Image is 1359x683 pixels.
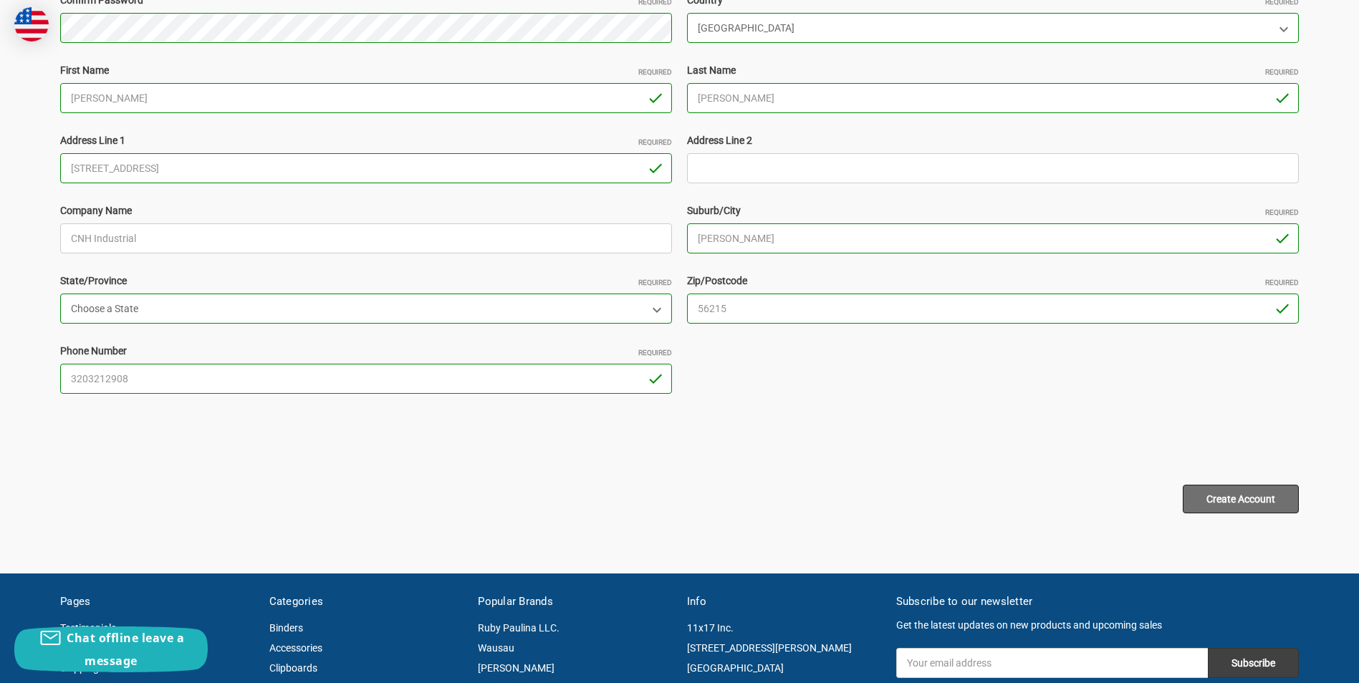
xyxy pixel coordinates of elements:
small: Required [1265,277,1299,288]
h5: Pages [60,594,254,610]
label: Phone Number [60,344,672,359]
a: Wausau [478,642,514,654]
label: Last Name [687,63,1299,78]
span: Chat offline leave a message [67,630,184,669]
input: Your email address [896,648,1208,678]
p: Get the latest updates on new products and upcoming sales [896,618,1299,633]
label: Company Name [60,203,672,218]
iframe: reCAPTCHA [60,414,278,470]
a: Testimonials [60,622,116,634]
label: Suburb/City [687,203,1299,218]
label: Address Line 1 [60,133,672,148]
small: Required [638,277,672,288]
a: Clipboards [269,662,317,674]
input: Subscribe [1208,648,1299,678]
a: Accessories [269,642,322,654]
input: Create Account [1183,485,1299,513]
img: duty and tax information for United States [14,7,49,42]
small: Required [638,347,672,358]
a: Ruby Paulina LLC. [478,622,560,634]
a: [PERSON_NAME] [478,662,554,674]
small: Required [1265,207,1299,218]
label: State/Province [60,273,672,289]
h5: Info [687,594,881,610]
small: Required [1265,67,1299,77]
h5: Popular Brands [478,594,672,610]
label: Zip/Postcode [687,273,1299,289]
label: Address Line 2 [687,133,1299,148]
small: Required [638,137,672,147]
button: Chat offline leave a message [14,626,208,672]
a: Binders [269,622,303,634]
label: First Name [60,63,672,78]
h5: Subscribe to our newsletter [896,594,1299,610]
small: Required [638,67,672,77]
a: Shipping & Returns [60,662,145,674]
h5: Categories [269,594,464,610]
